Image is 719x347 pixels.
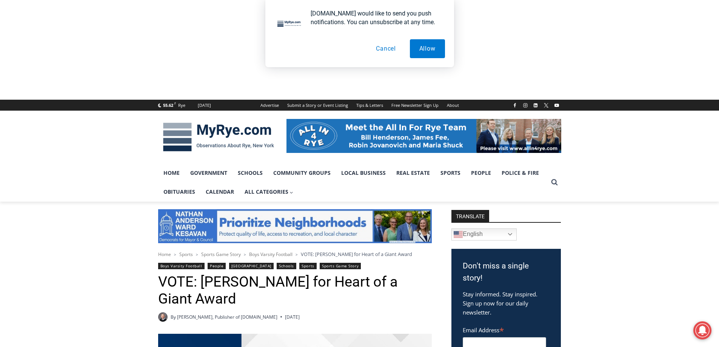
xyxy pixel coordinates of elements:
[232,163,268,182] a: Schools
[174,252,176,257] span: >
[158,312,168,322] a: Author image
[171,313,176,321] span: By
[244,252,246,257] span: >
[552,101,561,110] a: YouTube
[391,163,435,182] a: Real Estate
[463,322,546,336] label: Email Address
[542,101,551,110] a: X
[274,9,305,39] img: notification icon
[296,252,298,257] span: >
[466,163,496,182] a: People
[249,251,293,258] a: Boys Varsity Football
[521,101,530,110] a: Instagram
[305,9,445,26] div: [DOMAIN_NAME] would like to send you push notifications. You can unsubscribe at any time.
[510,101,519,110] a: Facebook
[158,163,185,182] a: Home
[463,260,550,284] h3: Don't miss a single story!
[196,252,198,257] span: >
[454,230,463,239] img: en
[531,101,540,110] a: Linkedin
[387,100,443,111] a: Free Newsletter Sign Up
[299,263,316,269] a: Sports
[178,102,185,109] div: Rye
[229,263,274,269] a: [GEOGRAPHIC_DATA]
[256,100,463,111] nav: Secondary Navigation
[451,210,489,222] strong: TRANSLATE
[158,273,432,308] h1: VOTE: [PERSON_NAME] for Heart of a Giant Award
[200,182,239,201] a: Calendar
[179,251,193,258] a: Sports
[245,188,294,196] span: All Categories
[256,100,283,111] a: Advertise
[158,117,279,157] img: MyRye.com
[283,100,352,111] a: Submit a Story or Event Listing
[201,251,241,258] a: Sports Game Story
[463,290,550,317] p: Stay informed. Stay inspired. Sign up now for our daily newsletter.
[443,100,463,111] a: About
[277,263,296,269] a: Schools
[158,250,432,258] nav: Breadcrumbs
[435,163,466,182] a: Sports
[198,102,211,109] div: [DATE]
[177,314,277,320] a: [PERSON_NAME], Publisher of [DOMAIN_NAME]
[268,163,336,182] a: Community Groups
[285,313,300,321] time: [DATE]
[451,228,517,241] a: English
[158,251,171,258] a: Home
[410,39,445,58] button: Allow
[301,251,412,258] span: VOTE: [PERSON_NAME] for Heart of a Giant Award
[320,263,361,269] a: Sports Game Story
[158,182,200,201] a: Obituaries
[208,263,226,269] a: People
[174,101,176,105] span: F
[239,182,299,201] a: All Categories
[496,163,544,182] a: Police & Fire
[366,39,405,58] button: Cancel
[286,119,561,153] img: All in for Rye
[163,102,173,108] span: 55.62
[185,163,232,182] a: Government
[158,263,205,269] a: Boys Varsity Football
[158,163,548,202] nav: Primary Navigation
[352,100,387,111] a: Tips & Letters
[548,176,561,189] button: View Search Form
[336,163,391,182] a: Local Business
